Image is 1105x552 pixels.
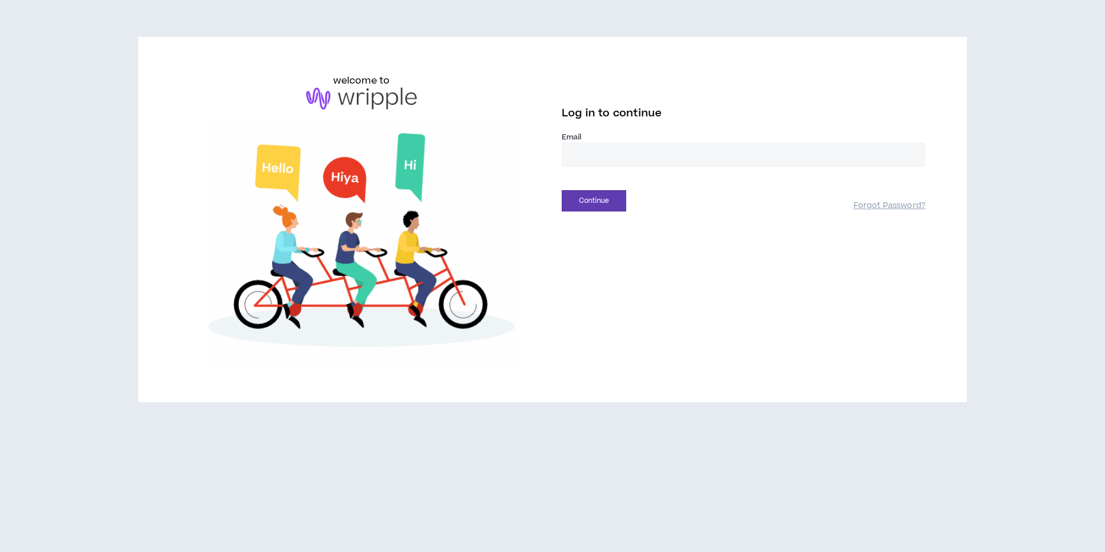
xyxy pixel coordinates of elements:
[562,190,626,211] button: Continue
[180,121,543,365] img: Welcome to Wripple
[562,106,662,120] span: Log in to continue
[306,88,417,109] img: logo-brand.png
[853,201,925,211] a: Forgot Password?
[333,74,390,88] h6: welcome to
[562,132,925,142] label: Email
